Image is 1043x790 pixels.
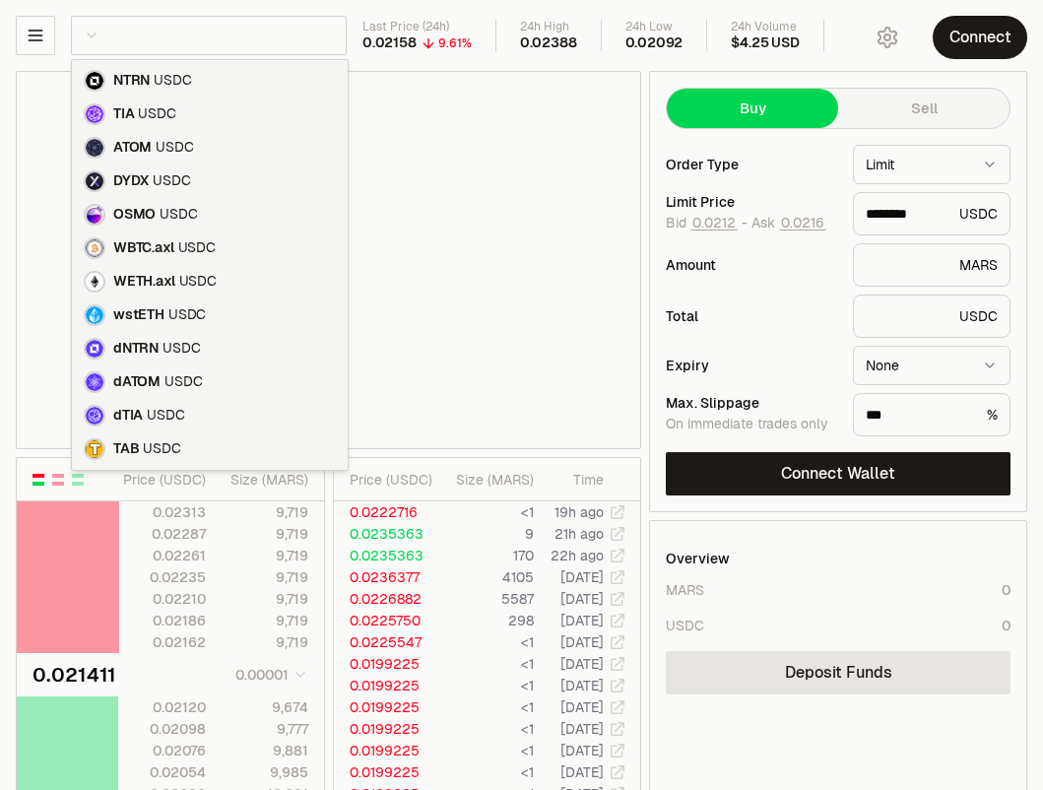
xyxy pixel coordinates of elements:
img: dTIA Logo [86,407,103,425]
span: TIA [113,105,134,123]
img: wstETH Logo [86,306,103,324]
span: NTRN [113,72,150,90]
img: WETH.axl Logo [86,273,103,291]
img: WBTC.axl Logo [86,239,103,257]
span: dNTRN [113,340,159,358]
span: USDC [168,306,206,324]
img: DYDX Logo [86,172,103,190]
img: OSMO Logo [86,206,103,224]
img: dATOM Logo [86,373,103,391]
span: DYDX [113,172,149,190]
span: USDC [153,172,190,190]
span: WETH.axl [113,273,175,291]
span: USDC [178,239,216,257]
span: wstETH [113,306,164,324]
span: WBTC.axl [113,239,174,257]
span: USDC [143,440,180,458]
span: USDC [147,407,184,425]
span: dATOM [113,373,161,391]
span: USDC [138,105,175,123]
img: ATOM Logo [86,139,103,157]
span: TAB [113,440,139,458]
span: USDC [160,206,197,224]
img: dNTRN Logo [86,340,103,358]
span: ATOM [113,139,152,157]
span: USDC [156,139,193,157]
span: OSMO [113,206,156,224]
img: TAB Logo [86,440,103,458]
img: TIA Logo [86,105,103,123]
span: USDC [154,72,191,90]
span: USDC [179,273,217,291]
img: NTRN Logo [86,72,103,90]
span: USDC [163,340,200,358]
span: USDC [164,373,202,391]
span: dTIA [113,407,143,425]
